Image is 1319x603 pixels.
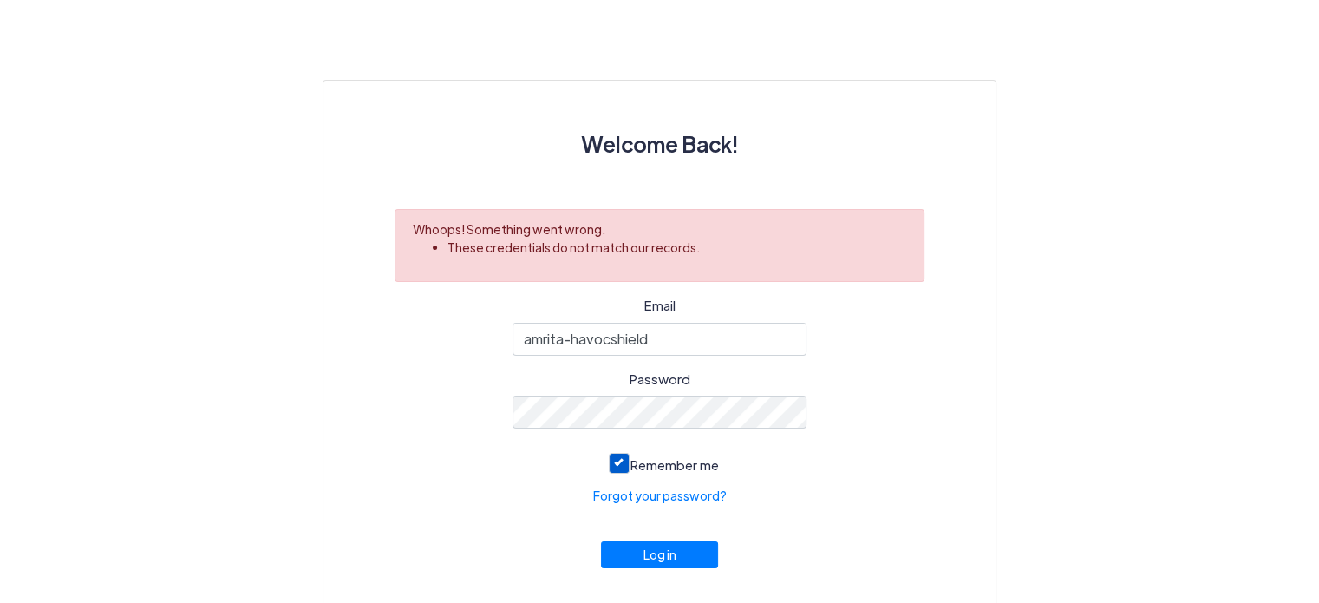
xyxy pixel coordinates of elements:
[630,370,690,390] label: Password
[447,239,889,257] li: These credentials do not match our records.
[601,541,719,568] button: Log in
[593,487,727,505] a: Forgot your password?
[630,456,719,473] span: Remember me
[644,296,676,316] label: Email
[365,122,954,166] h3: Welcome Back!
[413,220,906,239] div: Whoops! Something went wrong.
